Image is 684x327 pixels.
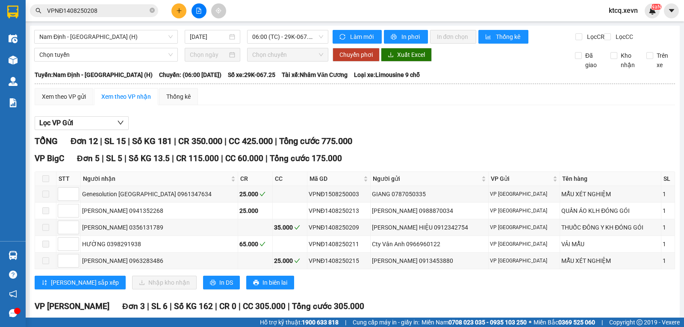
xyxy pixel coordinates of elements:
span: check [259,241,265,247]
th: CC [273,172,307,186]
div: Xem theo VP gửi [42,92,86,101]
span: SL 5 [106,153,122,163]
span: CR 350.000 [178,136,222,146]
span: close-circle [150,8,155,13]
span: | [174,136,176,146]
span: CR 115.000 [176,153,219,163]
div: 1 [663,256,673,265]
span: CC 305.000 [243,301,286,311]
span: Cung cấp máy in - giấy in: [353,318,419,327]
span: TỔNG [35,136,58,146]
div: QUẦN ÁO KLH ĐÓNG GÓI [561,206,660,215]
div: [PERSON_NAME] 0356131789 [82,223,236,232]
span: | [221,153,223,163]
div: VPNĐ1408250211 [309,239,369,249]
span: | [275,136,277,146]
span: | [172,153,174,163]
td: VP Nam Định [489,186,560,203]
span: SL 6 [151,301,168,311]
td: VPNĐ1408250211 [307,236,371,253]
span: copyright [637,319,643,325]
span: ⚪️ [529,321,531,324]
span: Người gửi [373,174,480,183]
span: Chuyến: (06:00 [DATE]) [159,70,221,80]
span: download [388,52,394,59]
div: Xem theo VP nhận [101,92,151,101]
span: Kho nhận [617,51,640,70]
button: Lọc VP Gửi [35,116,129,130]
span: ktcq.xevn [602,5,645,16]
span: | [215,301,217,311]
td: VP Nam Định [489,219,560,236]
span: | [102,153,104,163]
div: VP [GEOGRAPHIC_DATA] [490,207,558,215]
div: THUỐC ĐÔNG Y KH ĐÓNG GÓI [561,223,660,232]
input: Tìm tên, số ĐT hoặc mã đơn [47,6,148,15]
div: [PERSON_NAME] 0913453880 [372,256,487,265]
span: Trên xe [653,51,675,70]
td: VPNĐ1508250003 [307,186,371,203]
div: 1 [663,206,673,215]
span: VP [PERSON_NAME] [35,301,109,311]
span: | [601,318,603,327]
strong: 0369 525 060 [558,319,595,326]
div: 1 [663,239,673,249]
img: warehouse-icon [9,251,18,260]
button: aim [211,3,226,18]
span: CC 425.000 [229,136,273,146]
button: printerIn phơi [384,30,428,44]
div: VPNĐ1408250209 [309,223,369,232]
td: VPNĐ1408250215 [307,253,371,269]
span: Số KG 181 [132,136,172,146]
span: | [128,136,130,146]
button: syncLàm mới [333,30,382,44]
span: | [265,153,268,163]
span: | [224,136,227,146]
span: printer [210,280,216,286]
span: Đã giao [582,51,604,70]
span: | [147,301,149,311]
span: Lọc CC [612,32,634,41]
span: Miền Nam [422,318,527,327]
span: Người nhận [83,174,229,183]
span: | [288,301,290,311]
span: Số KG 162 [174,301,213,311]
img: warehouse-icon [9,34,18,43]
div: MẪU XÉT NGHIỆM [561,189,660,199]
span: down [117,119,124,126]
div: VPNĐ1508250003 [309,189,369,199]
div: GIANG 0787050335 [372,189,487,199]
span: Số xe: 29K-067.25 [228,70,275,80]
span: VP Gửi [491,174,551,183]
td: VP Nam Định [489,203,560,219]
span: In phơi [401,32,421,41]
span: | [124,153,127,163]
span: bar-chart [485,34,492,41]
span: Làm mới [350,32,375,41]
span: caret-down [668,7,675,15]
div: 25.000 [239,189,271,199]
button: printerIn DS [203,276,240,289]
div: 65.000 [239,239,271,249]
b: Tuyến: Nam Định - [GEOGRAPHIC_DATA] (H) [35,71,153,78]
span: file-add [196,8,202,14]
div: VP [GEOGRAPHIC_DATA] [490,190,558,198]
span: Tổng cước 305.000 [292,301,364,311]
span: Đơn 3 [122,301,145,311]
th: CR [238,172,273,186]
span: | [100,136,102,146]
input: Chọn ngày [190,50,228,59]
div: 25.000 [274,256,306,265]
div: [PERSON_NAME] HIỆU 0912342754 [372,223,487,232]
input: 15/08/2025 [190,32,228,41]
img: warehouse-icon [9,77,18,86]
td: VPNĐ1408250213 [307,203,371,219]
img: solution-icon [9,98,18,107]
strong: 0708 023 035 - 0935 103 250 [448,319,527,326]
span: Lọc CR [584,32,606,41]
span: Xuất Excel [397,50,425,59]
span: question-circle [9,271,17,279]
button: printerIn biên lai [246,276,294,289]
span: Mã GD [310,174,362,183]
span: aim [215,8,221,14]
